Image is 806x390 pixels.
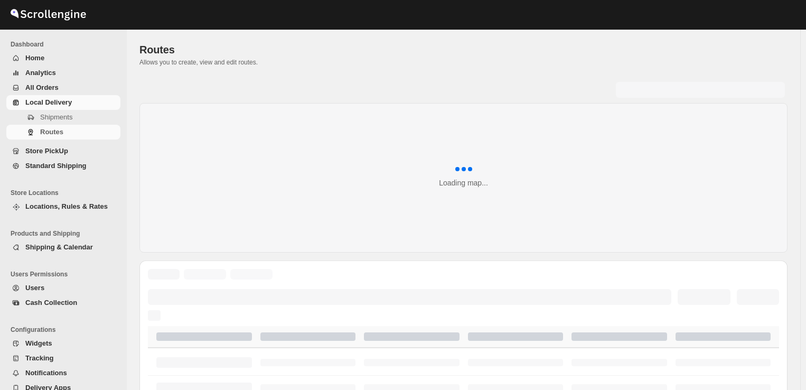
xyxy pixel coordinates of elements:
[11,229,121,238] span: Products and Shipping
[25,147,68,155] span: Store PickUp
[6,51,120,66] button: Home
[40,128,63,136] span: Routes
[11,326,121,334] span: Configurations
[6,366,120,380] button: Notifications
[25,202,108,210] span: Locations, Rules & Rates
[6,125,120,140] button: Routes
[6,110,120,125] button: Shipments
[25,243,93,251] span: Shipping & Calendar
[6,351,120,366] button: Tracking
[6,199,120,214] button: Locations, Rules & Rates
[11,40,121,49] span: Dashboard
[40,113,72,121] span: Shipments
[439,178,488,188] div: Loading map...
[6,295,120,310] button: Cash Collection
[6,240,120,255] button: Shipping & Calendar
[25,284,44,292] span: Users
[25,83,59,91] span: All Orders
[6,80,120,95] button: All Orders
[25,69,56,77] span: Analytics
[25,299,77,307] span: Cash Collection
[6,281,120,295] button: Users
[139,58,788,67] p: Allows you to create, view and edit routes.
[25,339,52,347] span: Widgets
[25,162,87,170] span: Standard Shipping
[25,98,72,106] span: Local Delivery
[25,369,67,377] span: Notifications
[25,354,53,362] span: Tracking
[6,336,120,351] button: Widgets
[25,54,44,62] span: Home
[139,44,175,55] span: Routes
[11,270,121,278] span: Users Permissions
[6,66,120,80] button: Analytics
[11,189,121,197] span: Store Locations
